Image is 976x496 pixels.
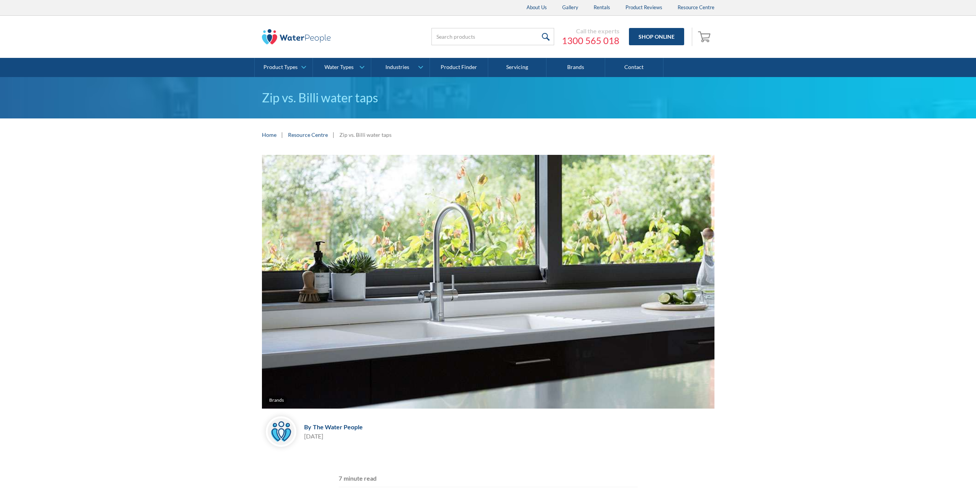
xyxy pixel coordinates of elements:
a: 1300 565 018 [562,35,619,46]
div: Brands [269,397,284,403]
div: Call the experts [562,27,619,35]
div: minute read [344,474,377,483]
div: By [304,423,311,430]
a: Home [262,131,277,139]
a: Open empty cart [696,28,714,46]
input: Search products [431,28,554,45]
a: Servicing [488,58,546,77]
a: Shop Online [629,28,684,45]
a: Product Finder [430,58,488,77]
div: The Water People [313,423,363,430]
div: | [332,130,336,139]
a: Industries [371,58,429,77]
a: Contact [605,58,663,77]
div: Industries [385,64,409,71]
div: | [280,130,284,139]
div: Product Types [263,64,298,71]
h1: Zip vs. Billi water taps [262,89,714,107]
img: billi vs zip main hero [262,155,714,409]
a: Water Types [313,58,371,77]
div: 7 [339,474,342,483]
a: Product Types [255,58,313,77]
img: The Water People [262,29,331,44]
img: shopping cart [698,30,713,43]
a: Brands [546,58,605,77]
div: Zip vs. Billi water taps [339,131,392,139]
a: Resource Centre [288,131,328,139]
div: [DATE] [304,432,363,441]
div: Water Types [324,64,354,71]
